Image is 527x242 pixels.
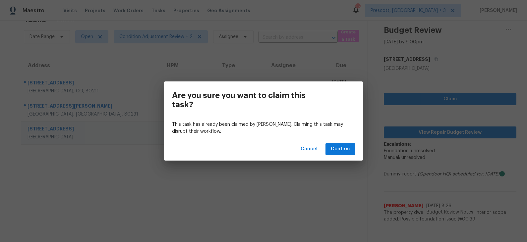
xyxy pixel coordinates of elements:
[301,145,318,153] span: Cancel
[331,145,350,153] span: Confirm
[172,91,325,109] h3: Are you sure you want to claim this task?
[172,121,355,135] p: This task has already been claimed by [PERSON_NAME]. Claiming this task may disrupt their workflow.
[298,143,320,155] button: Cancel
[325,143,355,155] button: Confirm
